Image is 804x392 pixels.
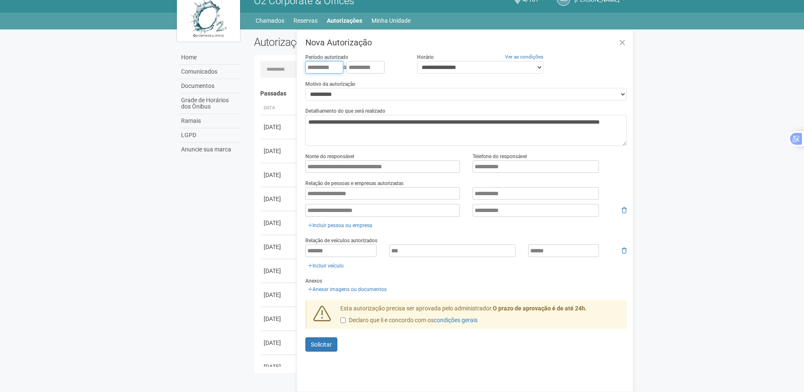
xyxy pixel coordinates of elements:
h3: Nova Autorização [305,38,627,47]
a: Anuncie sua marca [179,143,241,156]
label: Declaro que li e concordo com os [340,316,478,325]
div: [DATE] [264,267,295,275]
a: Grade de Horários dos Ônibus [179,93,241,114]
label: Detalhamento do que será realizado [305,107,385,115]
div: [DATE] [264,243,295,251]
div: Esta autorização precisa ser aprovada pelo administrador. [334,305,627,329]
a: Anexar imagens ou documentos [305,285,389,294]
i: Remover [622,207,627,213]
a: Ramais [179,114,241,128]
label: Relação de pessoas e empresas autorizadas [305,180,403,187]
div: [DATE] [264,195,295,203]
h2: Autorizações [254,36,434,48]
label: Anexos [305,277,322,285]
strong: O prazo de aprovação é de até 24h. [493,305,587,312]
div: [DATE] [264,219,295,227]
a: condições gerais [434,317,478,323]
div: [DATE] [264,147,295,155]
label: Telefone do responsável [473,153,527,160]
a: Ver as condições [505,54,543,60]
a: Home [179,50,241,65]
a: LGPD [179,128,241,143]
div: [DATE] [264,315,295,323]
th: Data [260,101,298,115]
a: Incluir veículo [305,261,346,270]
div: [DATE] [264,339,295,347]
a: Documentos [179,79,241,93]
a: Incluir pessoa ou empresa [305,221,375,230]
div: [DATE] [264,171,295,179]
a: Comunicados [179,65,241,79]
div: [DATE] [264,363,295,371]
h4: Passadas [260,90,621,97]
div: [DATE] [264,123,295,131]
label: Horário [417,53,434,61]
button: Solicitar [305,337,337,352]
a: Minha Unidade [371,15,411,26]
label: Motivo da autorização [305,80,355,88]
a: Reservas [294,15,318,26]
div: [DATE] [264,291,295,299]
input: Declaro que li e concordo com oscondições gerais [340,318,346,323]
div: a [305,61,404,74]
i: Remover [622,248,627,254]
label: Nome do responsável [305,153,354,160]
label: Relação de veículos autorizados [305,237,377,244]
label: Período autorizado [305,53,348,61]
a: Autorizações [327,15,362,26]
span: Solicitar [311,341,332,348]
a: Chamados [256,15,284,26]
